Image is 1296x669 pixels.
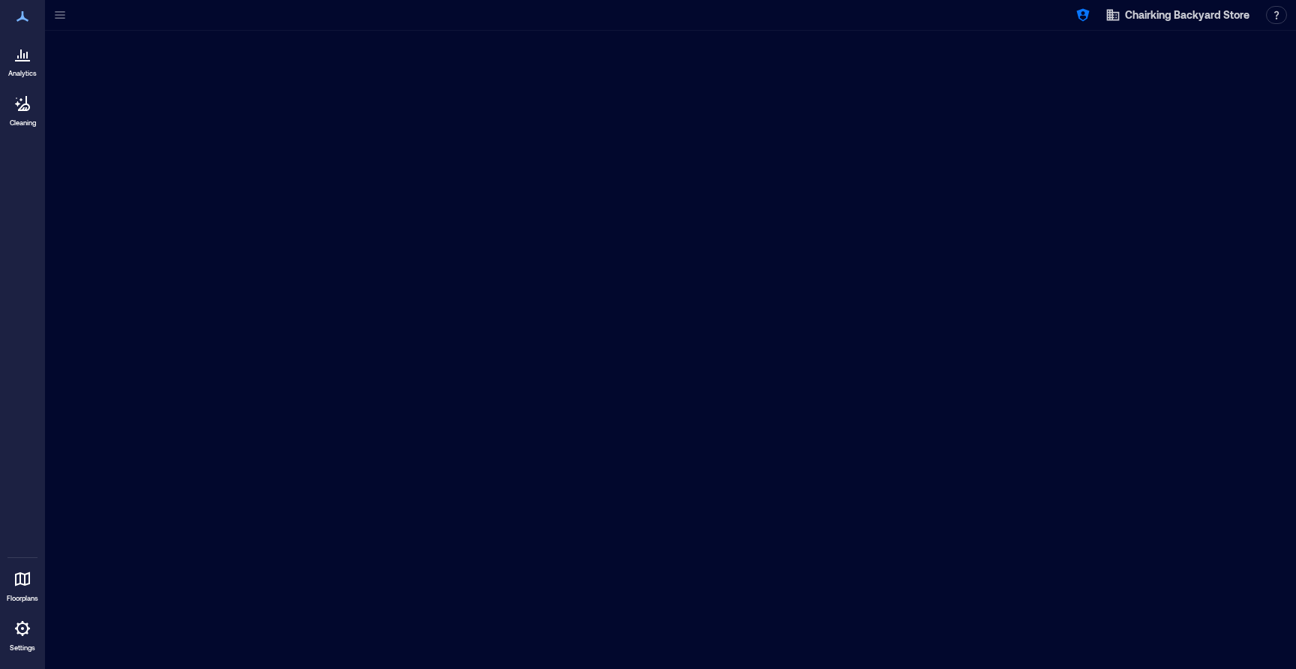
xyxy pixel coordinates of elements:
[1101,3,1254,27] button: Chairking Backyard Store
[1125,7,1249,22] span: Chairking Backyard Store
[4,610,40,657] a: Settings
[4,85,41,132] a: Cleaning
[8,69,37,78] p: Analytics
[10,643,35,652] p: Settings
[10,118,36,127] p: Cleaning
[7,594,38,603] p: Floorplans
[2,561,43,607] a: Floorplans
[4,36,41,82] a: Analytics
